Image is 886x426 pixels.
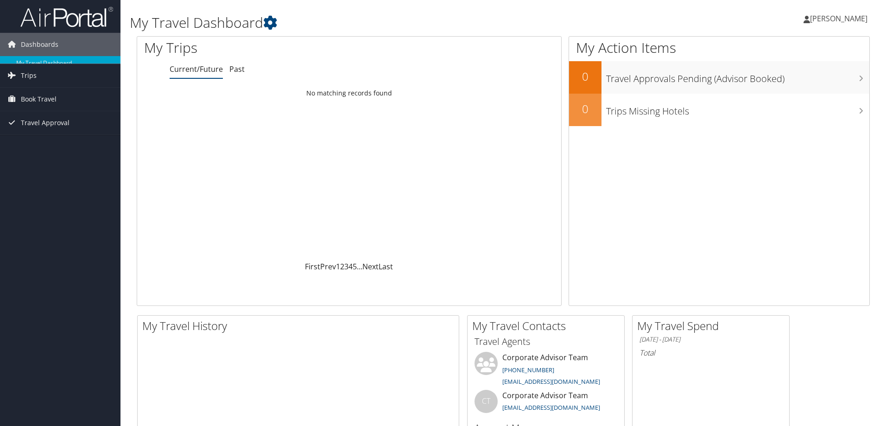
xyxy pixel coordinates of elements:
h2: My Travel History [142,318,459,334]
h3: Travel Approvals Pending (Advisor Booked) [606,68,869,85]
span: Book Travel [21,88,57,111]
a: Past [229,64,245,74]
a: [EMAIL_ADDRESS][DOMAIN_NAME] [502,403,600,412]
li: Corporate Advisor Team [470,352,622,390]
h2: My Travel Contacts [472,318,624,334]
span: … [357,261,362,272]
a: Next [362,261,379,272]
a: 2 [340,261,344,272]
a: 0Trips Missing Hotels [569,94,869,126]
li: Corporate Advisor Team [470,390,622,420]
a: [EMAIL_ADDRESS][DOMAIN_NAME] [502,377,600,386]
span: Travel Approval [21,111,70,134]
a: 4 [348,261,353,272]
span: [PERSON_NAME] [810,13,867,24]
a: Last [379,261,393,272]
span: Dashboards [21,33,58,56]
h1: My Travel Dashboard [130,13,628,32]
img: airportal-logo.png [20,6,113,28]
a: Prev [320,261,336,272]
h6: [DATE] - [DATE] [639,335,782,344]
h3: Travel Agents [475,335,617,348]
a: [PERSON_NAME] [804,5,877,32]
span: Trips [21,64,37,87]
h6: Total [639,348,782,358]
div: CT [475,390,498,413]
a: Current/Future [170,64,223,74]
h2: 0 [569,69,601,84]
h1: My Action Items [569,38,869,57]
a: First [305,261,320,272]
h2: 0 [569,101,601,117]
a: 5 [353,261,357,272]
a: 0Travel Approvals Pending (Advisor Booked) [569,61,869,94]
a: [PHONE_NUMBER] [502,366,554,374]
td: No matching records found [137,85,561,102]
a: 1 [336,261,340,272]
h1: My Trips [144,38,378,57]
a: 3 [344,261,348,272]
h3: Trips Missing Hotels [606,100,869,118]
h2: My Travel Spend [637,318,789,334]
